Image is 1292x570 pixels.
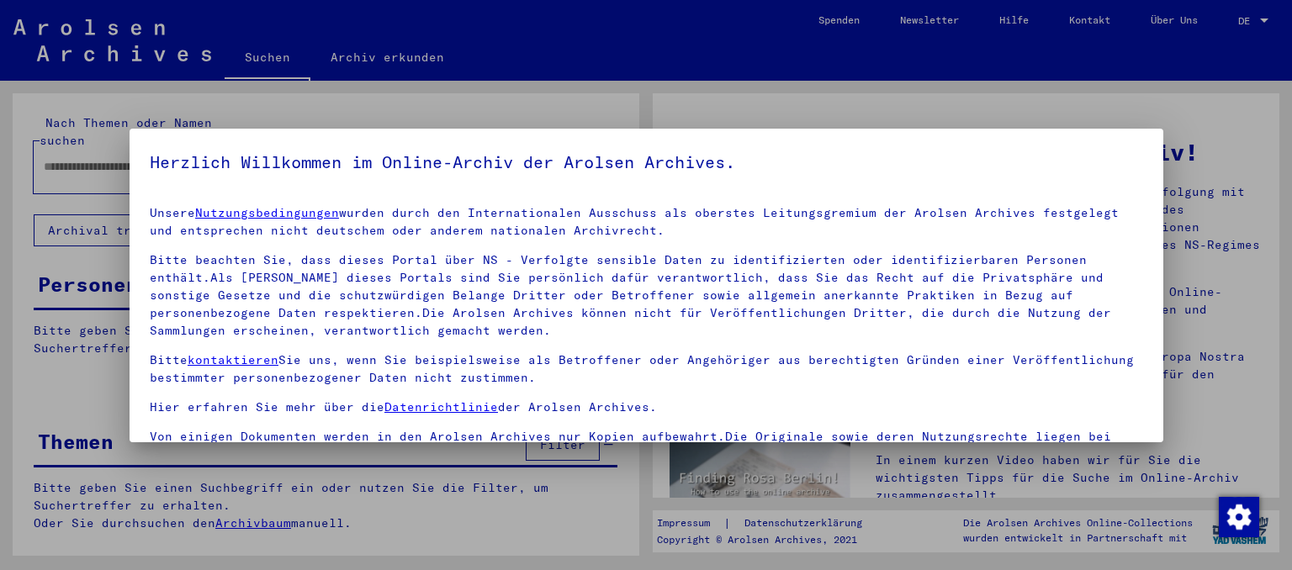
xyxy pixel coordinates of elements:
a: kontaktieren [188,352,278,367]
p: Bitte beachten Sie, dass dieses Portal über NS - Verfolgte sensible Daten zu identifizierten oder... [150,251,1143,340]
p: Bitte Sie uns, wenn Sie beispielsweise als Betroffener oder Angehöriger aus berechtigten Gründen ... [150,351,1143,387]
p: Hier erfahren Sie mehr über die der Arolsen Archives. [150,398,1143,416]
a: Nutzungsbedingungen [195,205,339,220]
h5: Herzlich Willkommen im Online-Archiv der Arolsen Archives. [150,149,1143,176]
p: Von einigen Dokumenten werden in den Arolsen Archives nur Kopien aufbewahrt.Die Originale sowie d... [150,428,1143,463]
p: Unsere wurden durch den Internationalen Ausschuss als oberstes Leitungsgremium der Arolsen Archiv... [150,204,1143,240]
a: Datenrichtlinie [384,399,498,414]
img: Zustimmung ändern [1219,497,1259,537]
